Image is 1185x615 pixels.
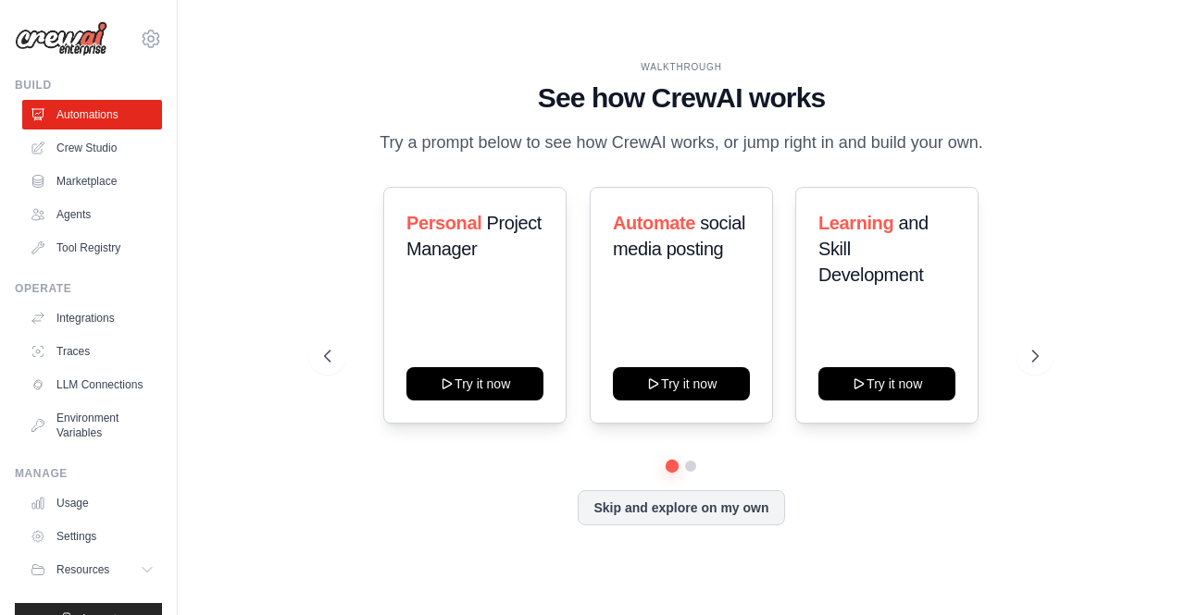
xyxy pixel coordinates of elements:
[613,213,745,259] span: social media posting
[370,129,992,156] p: Try a prompt below to see how CrewAI works, or jump right in and build your own.
[613,213,695,233] span: Automate
[22,370,162,400] a: LLM Connections
[1092,526,1185,615] iframe: Chat Widget
[613,367,750,400] button: Try it now
[578,490,784,525] button: Skip and explore on my own
[818,213,893,233] span: Learning
[22,337,162,366] a: Traces
[22,200,162,229] a: Agents
[22,100,162,129] a: Automations
[324,60,1038,74] div: WALKTHROUGH
[15,78,162,92] div: Build
[22,403,162,448] a: Environment Variables
[22,522,162,551] a: Settings
[15,21,107,56] img: Logo
[22,133,162,163] a: Crew Studio
[56,562,109,577] span: Resources
[15,466,162,481] div: Manage
[15,281,162,296] div: Operate
[406,213,542,259] span: Project Manager
[22,488,162,518] a: Usage
[818,213,929,285] span: and Skill Development
[406,367,543,400] button: Try it now
[22,555,162,584] button: Resources
[22,233,162,263] a: Tool Registry
[818,367,955,400] button: Try it now
[324,81,1038,115] h1: See how CrewAI works
[22,303,162,333] a: Integrations
[22,166,162,196] a: Marketplace
[406,213,481,233] span: Personal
